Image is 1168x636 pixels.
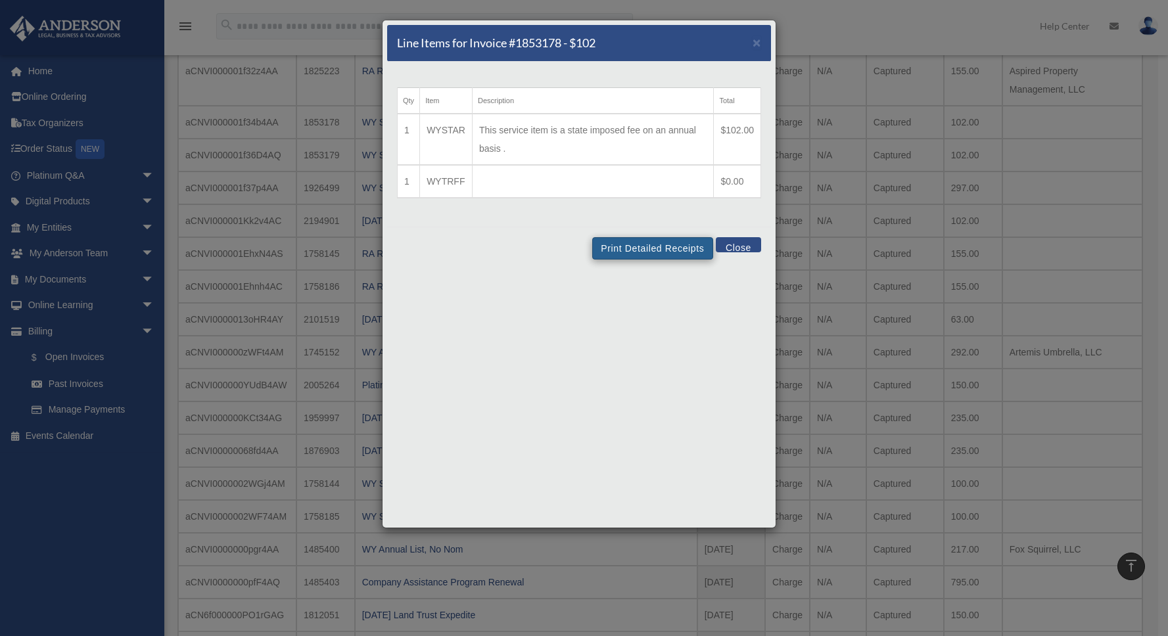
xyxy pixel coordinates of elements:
[398,88,420,114] th: Qty
[716,237,761,252] button: Close
[753,35,761,49] button: Close
[592,237,712,260] button: Print Detailed Receipts
[472,88,713,114] th: Description
[714,165,761,198] td: $0.00
[420,165,473,198] td: WYTRFF
[397,35,596,51] h5: Line Items for Invoice #1853178 - $102
[472,114,713,165] td: This service item is a state imposed fee on an annual basis .
[714,88,761,114] th: Total
[398,114,420,165] td: 1
[714,114,761,165] td: $102.00
[753,35,761,50] span: ×
[420,88,473,114] th: Item
[420,114,473,165] td: WYSTAR
[398,165,420,198] td: 1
